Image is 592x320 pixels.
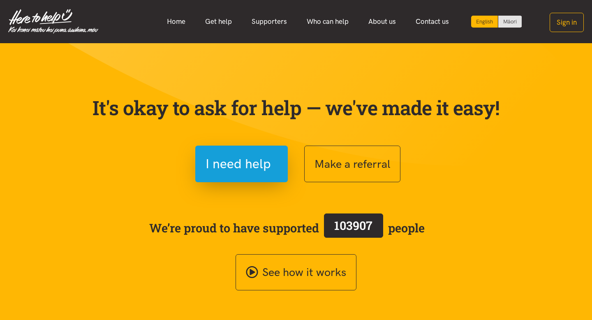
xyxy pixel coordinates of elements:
button: Sign in [550,13,584,32]
a: Home [157,13,195,30]
div: Current language [471,16,498,28]
a: About us [358,13,406,30]
a: Get help [195,13,242,30]
a: 103907 [319,212,388,244]
a: Who can help [297,13,358,30]
div: Language toggle [471,16,522,28]
span: I need help [206,153,271,174]
button: Make a referral [304,146,400,182]
a: Switch to Te Reo Māori [498,16,522,28]
span: We’re proud to have supported people [149,212,425,244]
span: 103907 [334,218,372,233]
img: Home [8,9,98,34]
a: Contact us [406,13,459,30]
a: Supporters [242,13,297,30]
button: I need help [195,146,288,182]
p: It's okay to ask for help — we've made it easy! [90,96,502,120]
a: See how it works [236,254,356,291]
